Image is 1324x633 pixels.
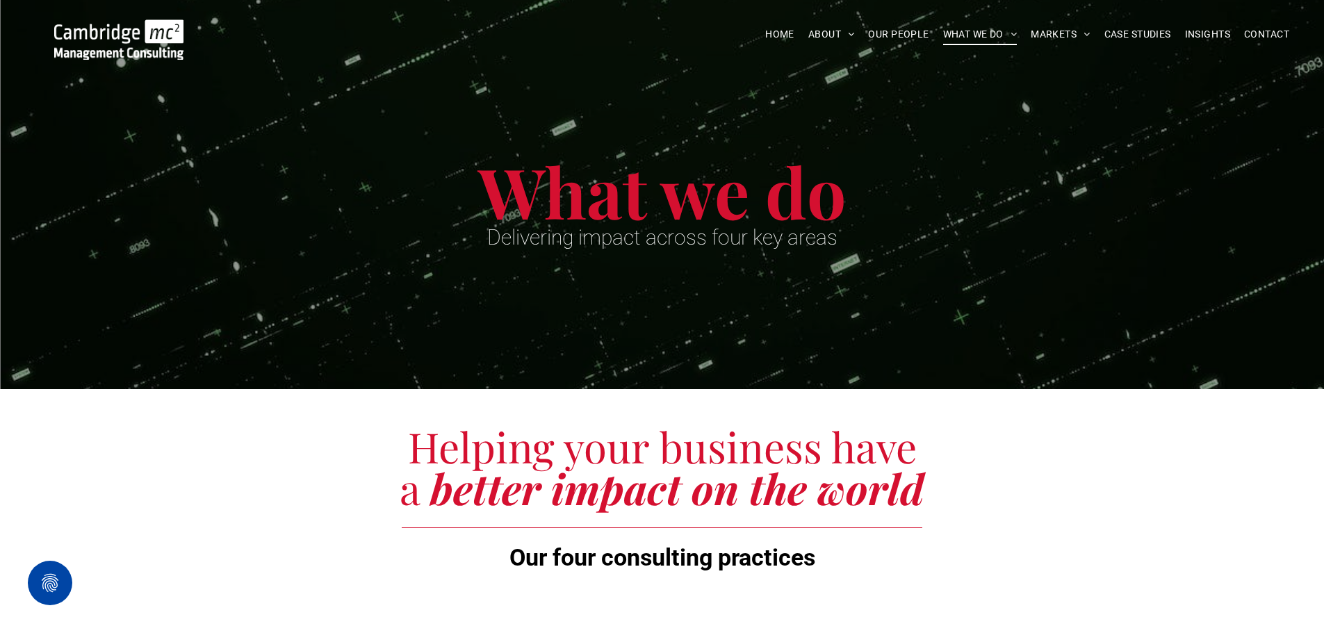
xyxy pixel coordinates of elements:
a: MARKETS [1024,24,1097,45]
a: CASE STUDIES [1097,24,1178,45]
a: INSIGHTS [1178,24,1237,45]
span: Our four consulting practices [509,543,815,571]
img: Go to Homepage [54,19,183,60]
span: better impact on the world [430,460,924,516]
a: CONTACT [1237,24,1296,45]
a: WHAT WE DO [936,24,1024,45]
span: What we do [478,145,847,237]
a: HOME [758,24,801,45]
a: ABOUT [801,24,862,45]
span: Helping your business have a [400,418,917,516]
a: OUR PEOPLE [861,24,935,45]
a: Your Business Transformed | Cambridge Management Consulting [54,22,183,36]
span: Delivering impact across four key areas [487,225,837,249]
